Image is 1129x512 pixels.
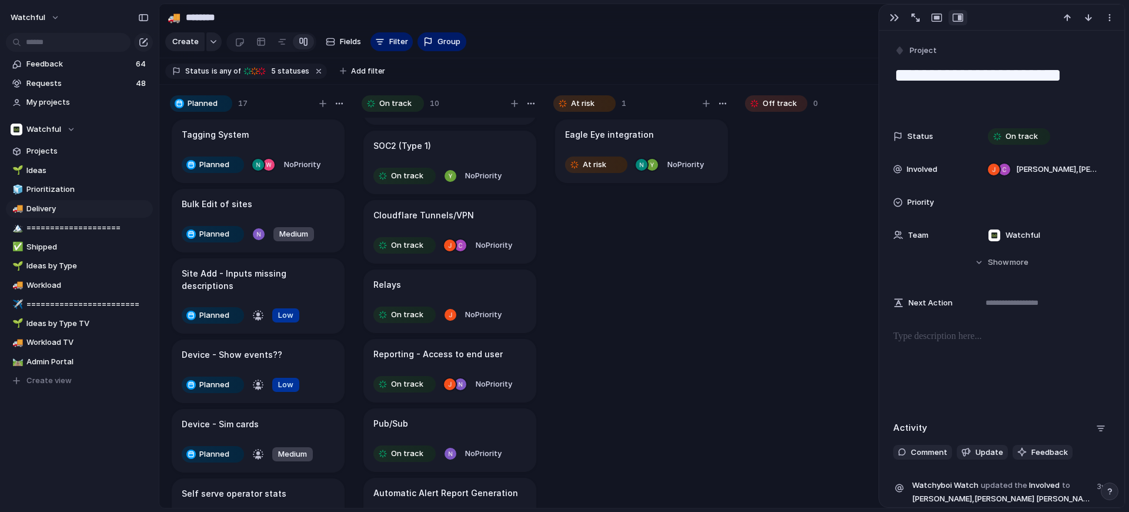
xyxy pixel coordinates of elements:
[12,164,21,177] div: 🌱
[279,228,308,240] span: Medium
[813,98,818,109] span: 0
[269,306,302,325] button: Low
[363,131,536,194] div: SOC2 (Type 1)On trackNoPriority
[391,448,423,460] span: On track
[6,55,153,73] a: Feedback64
[6,238,153,256] div: ✅Shipped
[370,375,439,394] button: On track
[1010,257,1028,268] span: more
[379,98,412,109] span: On track
[165,8,183,27] button: 🚚
[373,209,474,222] h1: Cloudflare Tunnels/VPN
[911,447,947,458] span: Comment
[278,310,293,321] span: Low
[907,131,933,142] span: Status
[6,162,153,179] a: 🌱Ideas
[583,159,606,171] span: At risk
[908,230,928,241] span: Team
[667,159,704,169] span: No Priority
[370,32,413,51] button: Filter
[373,278,401,291] h1: Relays
[389,36,408,48] span: Filter
[6,181,153,198] a: 🧊Prioritization
[182,348,282,361] h1: Device - Show events??
[182,418,259,431] h1: Device - Sim cards
[268,67,278,75] span: 5
[11,318,22,330] button: 🌱
[26,280,149,291] span: Workload
[340,36,361,48] span: Fields
[269,375,302,394] button: Low
[26,337,149,348] span: Workload TV
[209,65,243,78] button: isany of
[26,184,149,195] span: Prioritization
[212,66,218,77] span: is
[363,408,536,472] div: Pub/SubOn trackNoPriority
[1013,445,1073,460] button: Feedback
[462,305,505,324] button: NoPriority
[910,45,937,56] span: Project
[182,267,335,292] h1: Site Add - Inputs missing descriptions
[12,183,21,197] div: 🧊
[6,142,153,160] a: Projects
[333,63,392,79] button: Add filter
[12,298,21,311] div: ✈️
[6,372,153,390] button: Create view
[6,353,153,371] div: 🛤️Admin Portal
[26,145,149,157] span: Projects
[664,155,707,174] button: NoPriority
[11,337,22,348] button: 🚚
[6,219,153,237] a: 🏔️====================
[26,318,149,330] span: Ideas by Type TV
[370,305,439,324] button: On track
[988,257,1009,268] span: Show
[976,447,1003,458] span: Update
[179,375,247,394] button: Planned
[172,340,345,403] div: Device - Show events??PlannedLow
[12,260,21,273] div: 🌱
[12,240,21,254] div: ✅
[6,200,153,218] div: 🚚Delivery
[462,167,505,185] button: NoPriority
[11,12,45,24] span: watchful
[391,170,423,182] span: On track
[391,240,423,251] span: On track
[278,379,293,391] span: Low
[269,445,316,464] button: Medium
[417,32,466,51] button: Group
[11,241,22,253] button: ✅
[182,198,252,211] h1: Bulk Edit of sites
[1062,480,1070,491] span: to
[907,164,937,175] span: Involved
[373,348,503,361] h1: Reporting - Access to end user
[179,155,247,174] button: Planned
[370,167,439,185] button: On track
[763,98,797,109] span: Off track
[26,97,149,108] span: My projects
[6,295,153,313] a: ✈️========================
[26,124,61,135] span: Watchful
[188,98,218,109] span: Planned
[1031,447,1068,458] span: Feedback
[893,445,952,460] button: Comment
[391,309,423,321] span: On track
[12,278,21,292] div: 🚚
[11,165,22,177] button: 🌱
[6,121,153,138] button: Watchful
[6,315,153,333] a: 🌱Ideas by Type TV
[473,375,515,394] button: NoPriority
[6,334,153,351] a: 🚚Workload TV
[26,165,149,177] span: Ideas
[321,32,366,51] button: Fields
[12,202,21,215] div: 🚚
[270,225,317,244] button: Medium
[912,478,1090,505] span: Involved
[26,58,132,70] span: Feedback
[363,200,536,264] div: Cloudflare Tunnels/VPNOn trackNoPriority
[6,257,153,275] a: 🌱Ideas by Type
[12,317,21,330] div: 🌱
